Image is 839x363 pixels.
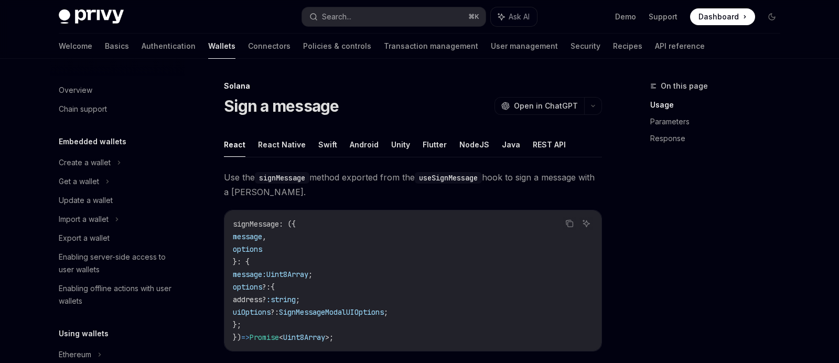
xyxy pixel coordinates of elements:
h1: Sign a message [224,97,339,115]
span: }; [233,320,241,329]
span: ; [308,270,313,279]
span: ; [329,333,334,342]
span: < [279,333,283,342]
span: options [233,244,262,254]
a: Enabling server-side access to user wallets [50,248,185,279]
span: ; [296,295,300,304]
span: Ask AI [509,12,530,22]
div: Update a wallet [59,194,113,207]
div: Chain support [59,103,107,115]
span: Uint8Array [283,333,325,342]
a: Update a wallet [50,191,185,210]
a: User management [491,34,558,59]
span: Dashboard [698,12,739,22]
a: Export a wallet [50,229,185,248]
span: options [233,282,262,292]
span: message [233,232,262,241]
div: Import a wallet [59,213,109,226]
button: Toggle dark mode [763,8,780,25]
span: ⌘ K [468,13,479,21]
a: Transaction management [384,34,478,59]
button: Open in ChatGPT [494,97,584,115]
button: Ask AI [579,217,593,230]
span: Open in ChatGPT [514,101,578,111]
a: Basics [105,34,129,59]
span: ?: [271,307,279,317]
span: address? [233,295,266,304]
a: Recipes [613,34,642,59]
span: ; [384,307,388,317]
div: Overview [59,84,92,97]
button: Ask AI [491,7,537,26]
button: Unity [391,132,410,157]
a: Security [571,34,600,59]
button: React Native [258,132,306,157]
button: NodeJS [459,132,489,157]
span: message: [233,270,266,279]
a: Support [649,12,677,22]
a: API reference [655,34,705,59]
button: Flutter [423,132,447,157]
div: Create a wallet [59,156,111,169]
span: ?: [262,282,271,292]
span: On this page [661,80,708,92]
button: Android [350,132,379,157]
span: }) [233,333,241,342]
a: Authentication [142,34,196,59]
a: Demo [615,12,636,22]
div: Get a wallet [59,175,99,188]
span: => [241,333,250,342]
div: Export a wallet [59,232,110,244]
a: Welcome [59,34,92,59]
a: Connectors [248,34,291,59]
h5: Using wallets [59,327,109,340]
span: > [325,333,329,342]
div: Solana [224,81,602,91]
a: Response [650,130,789,147]
code: signMessage [255,172,309,184]
a: Wallets [208,34,235,59]
button: Swift [318,132,337,157]
span: string [271,295,296,304]
a: Usage [650,97,789,113]
span: , [262,232,266,241]
button: Copy the contents from the code block [563,217,576,230]
span: signMessage [233,219,279,229]
button: React [224,132,245,157]
span: Use the method exported from the hook to sign a message with a [PERSON_NAME]. [224,170,602,199]
a: Parameters [650,113,789,130]
span: { [271,282,275,292]
div: Enabling offline actions with user wallets [59,282,178,307]
span: uiOptions [233,307,271,317]
div: Search... [322,10,351,23]
span: }: { [233,257,250,266]
a: Policies & controls [303,34,371,59]
button: REST API [533,132,566,157]
div: Ethereum [59,348,91,361]
span: : ({ [279,219,296,229]
a: Enabling offline actions with user wallets [50,279,185,311]
img: dark logo [59,9,124,24]
a: Overview [50,81,185,100]
button: Java [502,132,520,157]
span: SignMessageModalUIOptions [279,307,384,317]
span: Uint8Array [266,270,308,279]
h5: Embedded wallets [59,135,126,148]
a: Dashboard [690,8,755,25]
span: : [266,295,271,304]
span: Promise [250,333,279,342]
div: Enabling server-side access to user wallets [59,251,178,276]
code: useSignMessage [415,172,482,184]
button: Search...⌘K [302,7,486,26]
a: Chain support [50,100,185,119]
